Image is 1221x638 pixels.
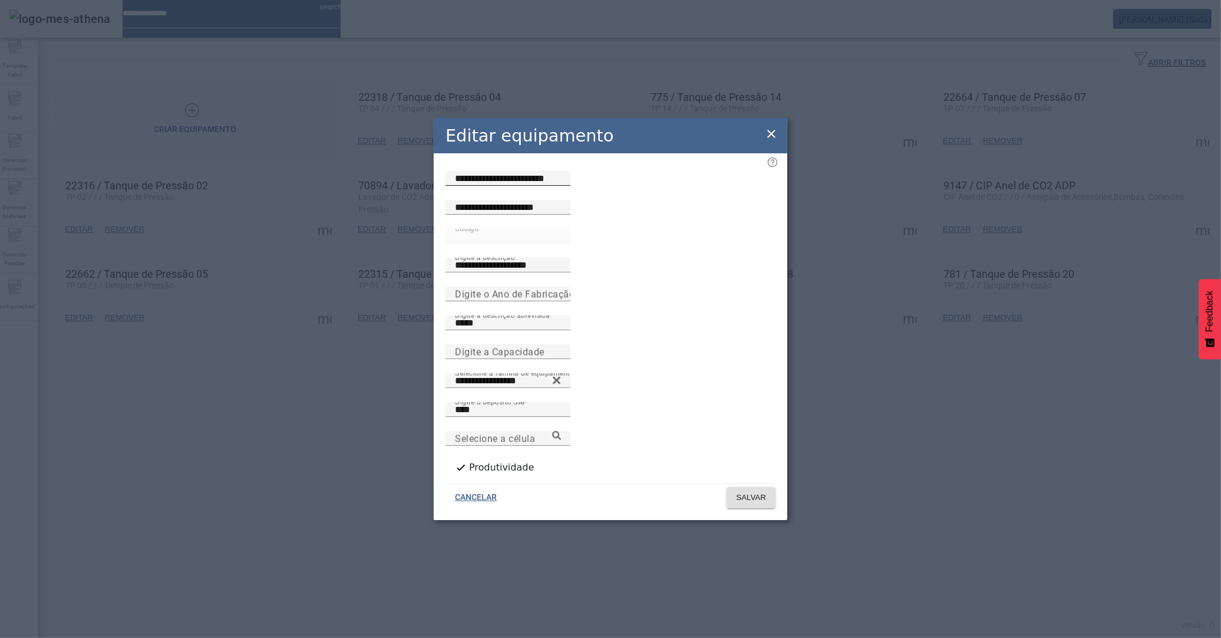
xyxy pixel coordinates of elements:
[727,487,775,508] button: SALVAR
[445,487,506,508] button: CANCELAR
[455,492,497,504] span: CANCELAR
[455,374,561,388] input: Number
[736,492,766,504] span: SALVAR
[455,254,514,262] mat-label: Digite a descrição
[455,432,561,446] input: Number
[455,225,478,233] mat-label: Código
[455,369,575,377] mat-label: Selecione a família de equipamento
[1204,291,1215,332] span: Feedback
[455,433,535,444] mat-label: Selecione a célula
[1199,279,1221,359] button: Feedback - Mostrar pesquisa
[455,398,527,406] mat-label: Digite o depósito SAP
[455,288,575,300] mat-label: Digite o Ano de Fabricação
[467,461,534,475] label: Produtividade
[455,311,550,320] mat-label: Digite a descrição abreviada
[455,346,544,357] mat-label: Digite a Capacidade
[445,123,614,149] h2: Editar equipamento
